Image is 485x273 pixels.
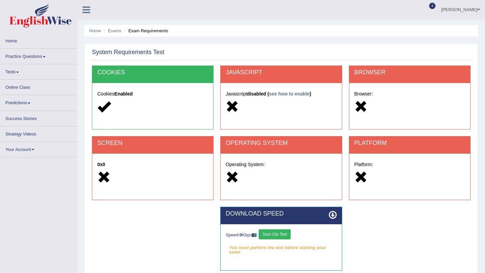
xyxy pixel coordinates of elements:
[0,126,77,140] a: Strategy Videos
[0,111,77,124] a: Success Stories
[115,91,133,96] strong: Enabled
[354,162,465,167] h5: Platform:
[97,162,105,167] strong: 0x0
[354,91,465,96] h5: Browser:
[97,140,208,147] h2: SCREEN
[226,210,336,217] h2: DOWNLOAD SPEED
[226,243,336,253] em: You must perform the test before starting your exam
[354,69,465,76] h2: BROWSER
[226,229,336,241] div: Speed: Kbps
[0,95,77,108] a: Predictions
[269,91,310,96] a: see how to enable
[226,69,336,76] h2: JAVASCRIPT
[429,3,436,9] span: 4
[252,233,257,237] img: ajax-loader-fb-connection.gif
[0,80,77,93] a: Online Class
[89,28,101,33] a: Home
[108,28,122,33] a: Exams
[0,33,77,46] a: Home
[354,140,465,147] h2: PLATFORM
[0,142,77,155] a: Your Account
[226,140,336,147] h2: OPERATING SYSTEM
[0,49,77,62] a: Practice Questions
[97,91,208,96] h5: Cookies
[92,49,164,56] h2: System Requirements Test
[123,28,168,34] li: Exam Requirements
[259,229,291,239] button: Start 10s Test
[226,91,336,96] h5: Javascript
[226,162,336,167] h5: Operating System:
[0,64,77,77] a: Tests
[97,69,208,76] h2: COOKIES
[247,91,311,96] strong: disabled ( )
[240,232,242,237] strong: 0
